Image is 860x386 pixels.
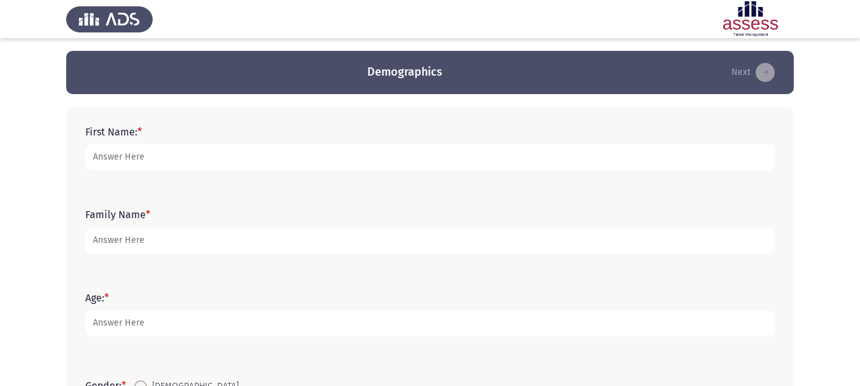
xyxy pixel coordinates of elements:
label: Family Name [85,209,150,221]
label: Age: [85,292,109,304]
h3: Demographics [367,64,442,80]
input: add answer text [85,228,775,254]
input: add answer text [85,310,775,336]
button: load next page [728,62,779,83]
input: add answer text [85,144,775,170]
img: Assessment logo of ASSESS English Language Assessment (3 Module) (Ad - IB) [707,1,794,37]
label: First Name: [85,126,142,138]
img: Assess Talent Management logo [66,1,153,37]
